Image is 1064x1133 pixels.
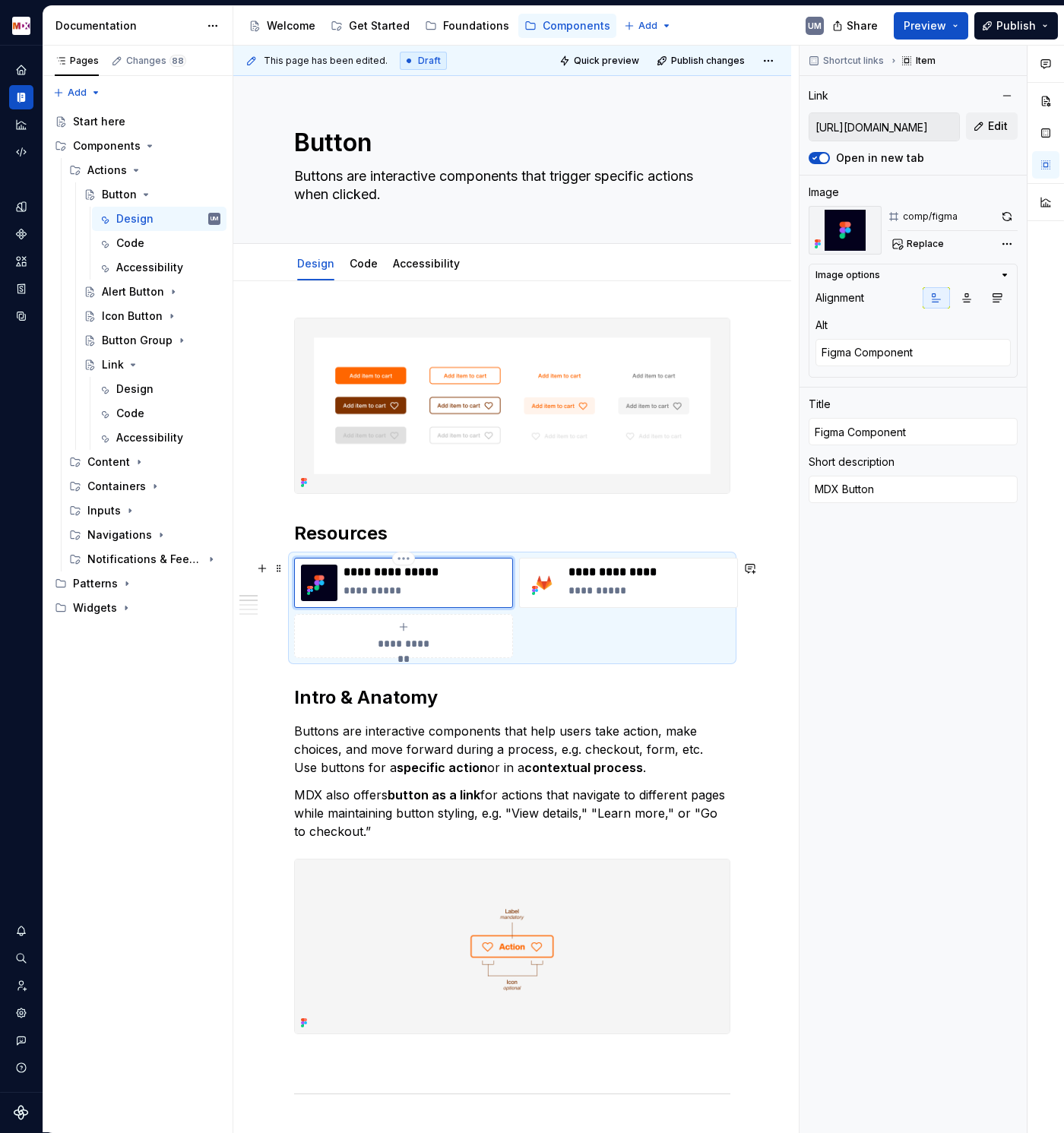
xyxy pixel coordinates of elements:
[63,547,226,571] div: Notifications & Feedback
[291,247,340,279] div: Design
[267,18,315,33] div: Welcome
[9,304,33,328] div: Data sources
[49,596,226,620] div: Widgets
[87,503,121,518] div: Inputs
[652,50,752,71] button: Publish changes
[9,919,33,943] button: Notifications
[904,18,946,33] span: Preview
[350,257,378,270] a: Code
[291,125,727,161] textarea: Button
[63,450,226,474] div: Content
[518,14,616,38] a: Components
[297,257,334,270] a: Design
[349,18,410,33] div: Get Started
[619,15,676,36] button: Add
[49,109,226,620] div: Page tree
[294,722,730,777] p: Buttons are interactive components that help users take action, make choices, and move forward du...
[9,58,33,82] a: Home
[116,236,144,251] div: Code
[393,257,460,270] a: Accessibility
[73,576,118,591] div: Patterns
[9,112,33,137] a: Analytics
[671,55,745,67] span: Publish changes
[14,1105,29,1120] svg: Supernova Logo
[169,55,186,67] span: 88
[73,600,117,616] div: Widgets
[264,55,388,67] span: This page has been edited.
[102,357,124,372] div: Link
[291,164,727,207] textarea: Buttons are interactive components that trigger specific actions when clicked.
[92,231,226,255] a: Code
[102,309,163,324] div: Icon Button
[888,233,951,255] button: Replace
[325,14,416,38] a: Get Started
[102,187,137,202] div: Button
[988,119,1008,134] span: Edit
[9,140,33,164] a: Code automation
[543,18,610,33] div: Components
[73,138,141,153] div: Components
[116,260,183,275] div: Accessibility
[9,277,33,301] a: Storybook stories
[823,55,884,67] span: Shortcut links
[443,18,509,33] div: Foundations
[92,207,226,231] a: DesignUM
[294,521,730,546] h2: Resources
[294,685,730,710] h2: Intro & Anatomy
[87,527,152,543] div: Navigations
[9,222,33,246] a: Components
[966,112,1018,140] button: Edit
[815,269,880,281] div: Image options
[974,12,1058,40] button: Publish
[55,18,199,33] div: Documentation
[102,333,173,348] div: Button Group
[78,304,226,328] a: Icon Button
[116,381,154,397] div: Design
[63,474,226,498] div: Containers
[419,14,515,38] a: Foundations
[49,571,226,596] div: Patterns
[78,182,226,207] a: Button
[815,290,864,305] div: Alignment
[809,476,1018,503] textarea: MDX Button
[9,195,33,219] a: Design tokens
[847,18,878,33] span: Share
[92,426,226,450] a: Accessibility
[809,418,1018,445] input: Add title
[73,114,125,129] div: Start here
[49,109,226,134] a: Start here
[809,206,882,255] img: Figma Component
[116,211,154,226] div: Design
[295,859,730,1034] img: 659cb4bb-c4df-46cd-88c2-aefcc943456a.png
[116,406,144,421] div: Code
[815,318,828,333] div: Alt
[9,249,33,274] a: Assets
[9,1028,33,1052] button: Contact support
[49,134,226,158] div: Components
[102,284,164,299] div: Alert Button
[397,760,487,775] strong: specific action
[809,88,828,103] div: Link
[9,1001,33,1025] a: Settings
[9,85,33,109] a: Documentation
[211,211,218,226] div: UM
[418,55,441,67] span: Draft
[9,973,33,998] div: Invite team
[126,55,186,67] div: Changes
[63,523,226,547] div: Navigations
[344,247,384,279] div: Code
[9,946,33,970] button: Search ⌘K
[49,82,106,103] button: Add
[78,353,226,377] a: Link
[242,14,321,38] a: Welcome
[78,328,226,353] a: Button Group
